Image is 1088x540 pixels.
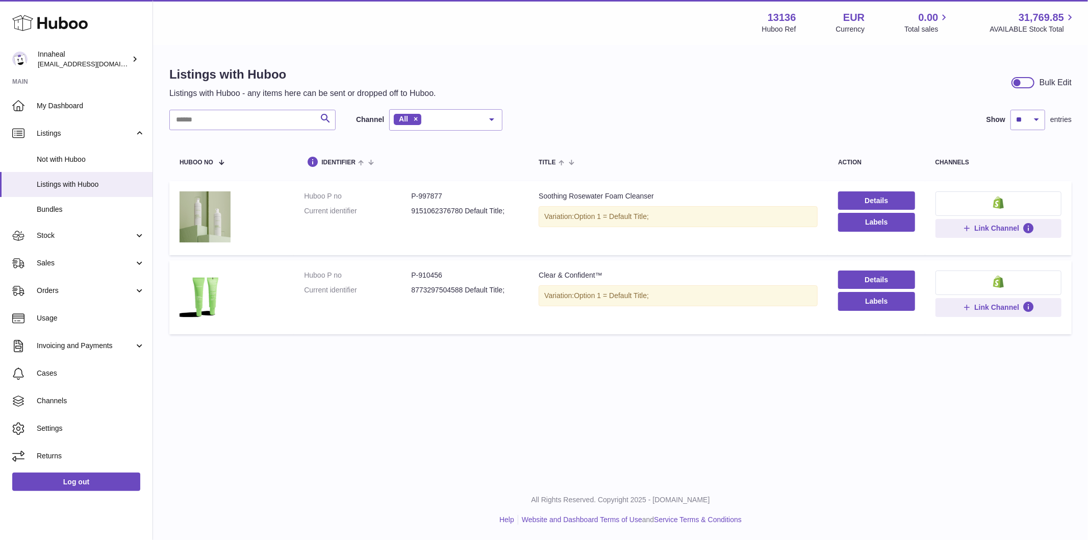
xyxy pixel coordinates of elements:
[574,212,649,220] span: Option 1 = Default Title;
[904,24,950,34] span: Total sales
[37,424,145,433] span: Settings
[838,191,915,210] a: Details
[974,303,1019,312] span: Link Channel
[304,285,411,295] dt: Current identifier
[990,24,1076,34] span: AVAILABLE Stock Total
[180,271,231,322] img: Clear & Confident™
[1050,115,1072,125] span: entries
[539,271,818,280] div: Clear & Confident™
[518,515,742,525] li: and
[411,206,518,216] dd: 9151062376780 Default Title;
[37,101,145,111] span: My Dashboard
[539,285,818,306] div: Variation:
[38,60,150,68] span: [EMAIL_ADDRESS][DOMAIN_NAME]
[574,291,649,300] span: Option 1 = Default Title;
[539,159,555,166] span: title
[37,258,134,268] span: Sales
[37,396,145,406] span: Channels
[37,286,134,296] span: Orders
[499,516,514,524] a: Help
[356,115,384,125] label: Channel
[399,115,408,123] span: All
[37,205,145,214] span: Bundles
[904,11,950,34] a: 0.00 Total sales
[37,155,145,164] span: Not with Huboo
[169,66,436,83] h1: Listings with Huboo
[993,197,1004,209] img: shopify-small.png
[411,191,518,201] dd: P-997877
[304,271,411,280] dt: Huboo P no
[974,224,1019,233] span: Link Channel
[935,298,1062,316] button: Link Channel
[522,516,642,524] a: Website and Dashboard Terms of Use
[180,159,213,166] span: Huboo no
[169,88,436,99] p: Listings with Huboo - any items here can be sent or dropped off to Huboo.
[1040,77,1072,88] div: Bulk Edit
[539,206,818,227] div: Variation:
[654,516,742,524] a: Service Terms & Conditions
[37,129,134,138] span: Listings
[304,191,411,201] dt: Huboo P no
[37,313,145,323] span: Usage
[990,11,1076,34] a: 31,769.85 AVAILABLE Stock Total
[1019,11,1064,24] span: 31,769.85
[986,115,1005,125] label: Show
[768,11,796,24] strong: 13136
[37,369,145,378] span: Cases
[838,213,915,231] button: Labels
[843,11,865,24] strong: EUR
[539,191,818,201] div: Soothing Rosewater Foam Cleanser
[411,271,518,280] dd: P-910456
[838,271,915,289] a: Details
[12,473,140,491] a: Log out
[762,24,796,34] div: Huboo Ref
[838,159,915,166] div: action
[411,285,518,295] dd: 8773297504588 Default Title;
[37,341,134,351] span: Invoicing and Payments
[304,206,411,216] dt: Current identifier
[935,159,1062,166] div: channels
[37,451,145,461] span: Returns
[12,52,28,67] img: internalAdmin-13136@internal.huboo.com
[37,180,145,189] span: Listings with Huboo
[38,50,130,69] div: Innaheal
[37,231,134,240] span: Stock
[321,159,356,166] span: identifier
[919,11,939,24] span: 0.00
[161,495,1080,505] p: All Rights Reserved. Copyright 2025 - [DOMAIN_NAME]
[993,276,1004,288] img: shopify-small.png
[935,219,1062,237] button: Link Channel
[836,24,865,34] div: Currency
[180,191,231,242] img: Soothing Rosewater Foam Cleanser
[838,292,915,310] button: Labels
